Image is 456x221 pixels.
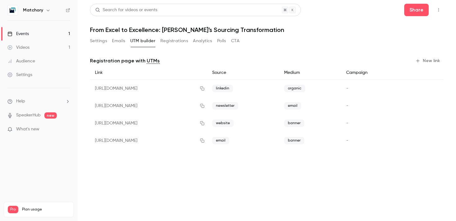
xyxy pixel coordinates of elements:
[212,120,234,127] span: website
[8,206,18,213] span: Pro
[413,56,444,66] button: New link
[231,36,239,46] button: CTA
[8,5,18,15] img: Matchory
[90,57,160,65] p: Registration page with
[112,36,125,46] button: Emails
[7,58,35,64] div: Audience
[284,120,304,127] span: banner
[90,66,207,80] div: Link
[346,138,348,143] span: -
[16,98,25,105] span: Help
[7,72,32,78] div: Settings
[130,36,155,46] button: UTM builder
[160,36,188,46] button: Registrations
[217,36,226,46] button: Polls
[90,36,107,46] button: Settings
[23,7,43,13] h6: Matchory
[346,121,348,125] span: -
[7,98,70,105] li: help-dropdown-opener
[95,7,157,13] div: Search for videos or events
[147,57,160,65] a: UTMs
[90,115,207,132] div: [URL][DOMAIN_NAME]
[346,86,348,91] span: -
[193,36,212,46] button: Analytics
[341,66,404,80] div: Campaign
[279,66,341,80] div: Medium
[284,102,301,110] span: email
[7,44,29,51] div: Videos
[346,104,348,108] span: -
[284,137,304,144] span: banner
[90,97,207,115] div: [URL][DOMAIN_NAME]
[212,85,233,92] span: linkedin
[16,126,39,133] span: What's new
[22,207,70,212] span: Plan usage
[212,137,229,144] span: email
[7,31,29,37] div: Events
[207,66,279,80] div: Source
[16,112,41,119] a: SpeakerHub
[90,132,207,149] div: [URL][DOMAIN_NAME]
[90,80,207,97] div: [URL][DOMAIN_NAME]
[404,4,429,16] button: Share
[284,85,305,92] span: organic
[212,102,238,110] span: newsletter
[90,26,444,34] h1: From Excel to Excellence: [PERSON_NAME]’s Sourcing Transformation
[44,112,57,119] span: new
